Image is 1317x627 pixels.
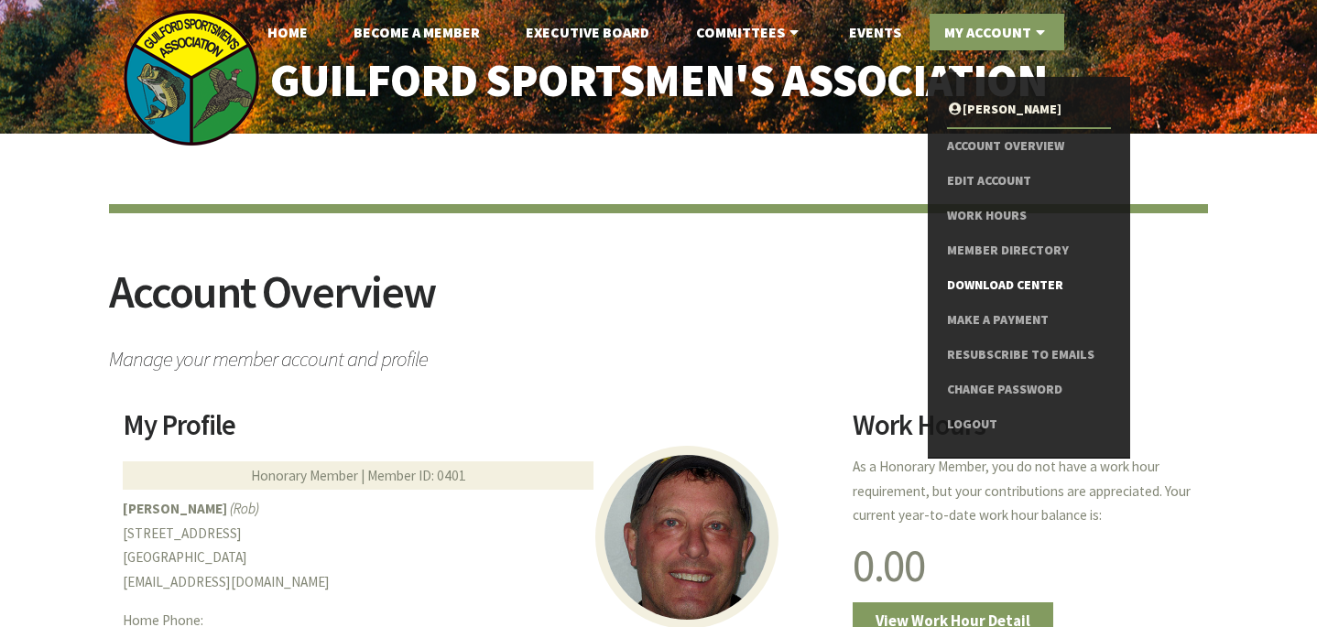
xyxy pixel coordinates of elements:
[339,14,495,50] a: Become A Member
[947,164,1111,199] a: Edit Account
[930,14,1064,50] a: My Account
[123,411,830,453] h2: My Profile
[947,129,1111,164] a: Account Overview
[230,500,259,517] em: (Rob)
[853,543,1194,589] h1: 0.00
[109,338,1208,370] span: Manage your member account and profile
[853,455,1194,528] p: As a Honorary Member, you do not have a work hour requirement, but your contributions are appreci...
[947,199,1111,233] a: Work Hours
[123,497,830,595] p: [STREET_ADDRESS] [GEOGRAPHIC_DATA] [EMAIL_ADDRESS][DOMAIN_NAME]
[511,14,664,50] a: Executive Board
[947,373,1111,407] a: Change Password
[834,14,916,50] a: Events
[123,461,593,490] div: Honorary Member | Member ID: 0401
[681,14,818,50] a: Committees
[947,338,1111,373] a: Resubscribe to Emails
[947,268,1111,303] a: Download Center
[232,42,1086,120] a: Guilford Sportsmen's Association
[947,303,1111,338] a: Make a Payment
[123,9,260,146] img: logo_sm.png
[853,411,1194,453] h2: Work Hours
[109,269,1208,338] h2: Account Overview
[123,500,227,517] b: [PERSON_NAME]
[947,233,1111,268] a: Member Directory
[253,14,322,50] a: Home
[947,407,1111,442] a: Logout
[947,92,1111,127] a: [PERSON_NAME]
